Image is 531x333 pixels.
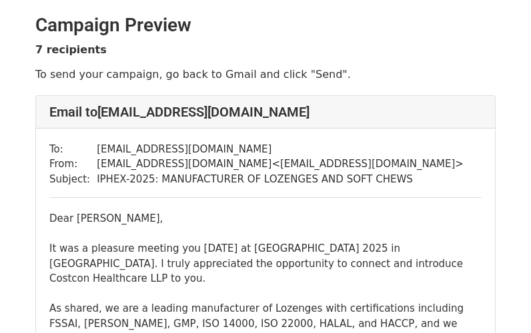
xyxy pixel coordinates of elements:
td: From: [49,157,97,172]
h2: Campaign Preview [35,14,496,37]
td: [EMAIL_ADDRESS][DOMAIN_NAME] < [EMAIL_ADDRESS][DOMAIN_NAME] > [97,157,464,172]
p: To send your campaign, go back to Gmail and click "Send". [35,67,496,81]
strong: 7 recipients [35,43,107,56]
h4: Email to [EMAIL_ADDRESS][DOMAIN_NAME] [49,104,482,120]
td: To: [49,142,97,157]
td: Subject: [49,172,97,187]
td: IPHEX-2025: MANUFACTURER OF LOZENGES AND SOFT CHEWS [97,172,464,187]
td: [EMAIL_ADDRESS][DOMAIN_NAME] [97,142,464,157]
